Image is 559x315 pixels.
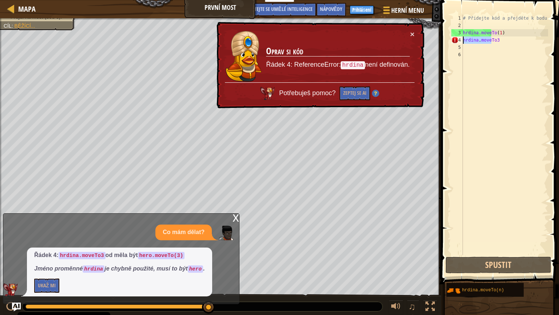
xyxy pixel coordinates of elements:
[266,61,341,68] font: Řádek 4: ReferenceError:
[343,90,366,97] font: Zeptej se AI
[320,5,342,12] font: Nápovědy
[225,30,262,81] img: duck_pender.png
[423,300,437,315] button: Přepnout na celou obrazovku
[3,283,18,296] img: Umělá inteligence
[244,3,316,16] button: Zeptejte se umělé inteligence
[445,257,551,273] button: Spustit
[233,210,239,225] font: x
[372,90,379,97] img: Náznak
[377,3,428,20] button: Herní menu
[279,89,336,97] font: Potřebuješ pomoc?
[389,300,403,315] button: Nastavení hlasitosti
[15,4,36,14] a: Mapa
[266,44,303,57] font: Oprav si kód
[458,45,461,50] font: 5
[163,229,205,235] font: Co mám dělat?
[34,279,59,293] button: Ukaž mi
[34,252,59,258] font: Řádek 4:
[12,23,13,29] font: :
[12,303,21,311] button: Zeptejte se umělé inteligence
[391,6,424,15] font: Herní menu
[352,7,371,13] font: Přihlášení
[83,265,104,273] code: hrdina
[18,4,36,14] font: Mapa
[408,301,416,312] font: ♫
[350,5,374,14] button: Přihlášení
[138,252,185,259] code: hero.moveTo(3)
[407,300,419,315] button: ♫
[458,52,461,57] font: 6
[341,61,365,69] code: hrdina
[260,86,274,100] img: Umělá inteligence
[38,282,56,289] font: Ukaž mi
[104,265,187,272] font: je chybně použité, musí to být
[4,23,12,29] font: Cíl
[410,30,415,39] font: ×
[458,30,461,35] font: 3
[247,5,312,12] font: Zeptejte se umělé inteligence
[447,284,460,297] img: portrait.png
[458,23,461,28] font: 2
[462,288,504,293] font: hrdina.moveTo(n)
[106,252,138,258] font: od měla být
[219,226,234,240] img: Hráč
[188,265,203,273] code: hero
[410,31,415,38] button: ×
[365,61,410,69] font: není definován.
[203,265,205,272] font: .
[458,16,461,21] font: 1
[340,86,370,101] button: Zeptej se AI
[15,23,35,29] font: Běžící...
[59,252,106,259] code: hrdina.moveTo3
[34,265,83,272] font: Jméno proměnné
[4,300,18,315] button: Ctrl + P: Play
[458,38,461,43] font: 4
